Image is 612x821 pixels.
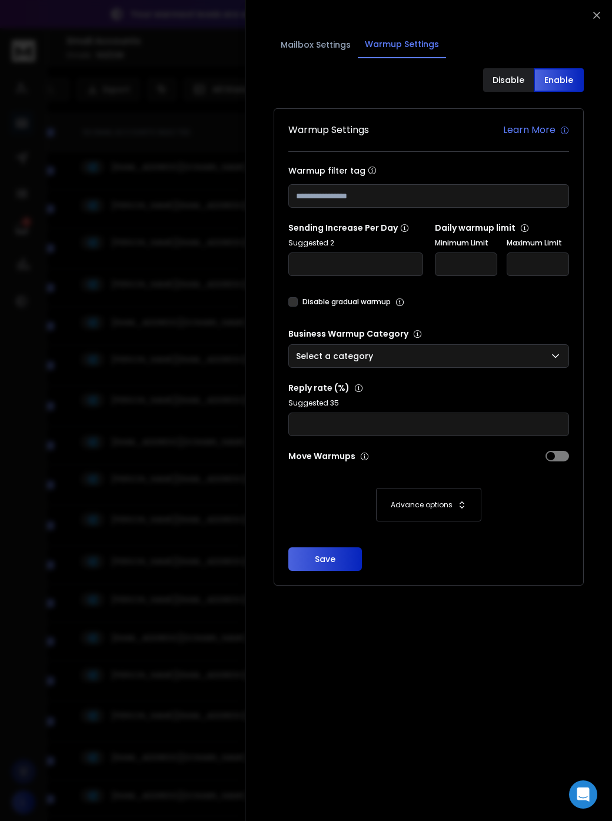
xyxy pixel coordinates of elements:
div: Open Intercom Messenger [569,780,597,809]
button: Disable [483,68,534,92]
p: Select a category [296,350,378,362]
label: Minimum Limit [435,238,497,248]
p: Daily warmup limit [435,222,570,234]
button: Save [288,547,362,571]
p: Business Warmup Category [288,328,569,340]
p: Suggested 35 [288,398,569,408]
p: Suggested 2 [288,238,423,248]
h1: Warmup Settings [288,123,369,137]
button: DisableEnable [483,68,584,92]
a: Learn More [503,123,569,137]
button: Mailbox Settings [274,32,358,58]
label: Warmup filter tag [288,166,569,175]
p: Move Warmups [288,450,425,462]
label: Disable gradual warmup [302,297,391,307]
p: Sending Increase Per Day [288,222,423,234]
p: Reply rate (%) [288,382,569,394]
button: Advance options [300,488,557,521]
p: Advance options [391,500,453,510]
label: Maximum Limit [507,238,569,248]
button: Warmup Settings [358,31,446,58]
button: Enable [534,68,584,92]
